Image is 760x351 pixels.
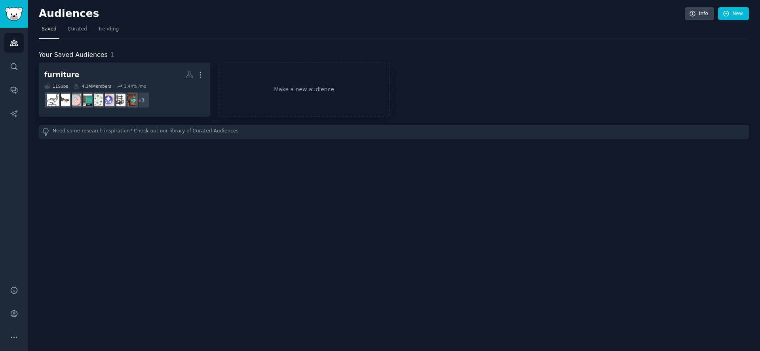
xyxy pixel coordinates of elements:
img: bdsmFurnitureWorkshop [113,94,125,106]
img: furniture [58,94,70,106]
img: ArtisticThreadsInfo [124,94,137,106]
img: DesignMyRoom [69,94,81,106]
img: malelivingspace [47,94,59,106]
div: 4.3M Members [74,83,111,89]
div: 11 Sub s [44,83,68,89]
a: Trending [95,23,122,39]
span: 1 [110,51,114,58]
span: Trending [98,26,119,33]
span: Saved [42,26,57,33]
img: DreamlightValley [102,94,114,106]
img: GummySearch logo [5,7,23,21]
div: + 3 [133,92,150,108]
a: New [718,7,749,21]
div: Need some research inspiration? Check out our library of [39,125,749,139]
img: FurnitureFlip [80,94,92,106]
div: furniture [44,70,79,80]
a: Curated Audiences [193,128,239,136]
a: Curated [65,23,90,39]
a: Info [685,7,714,21]
a: furniture11Subs4.3MMembers1.44% /mo+3ArtisticThreadsInfobdsmFurnitureWorkshopDreamlightValleyMid_... [39,62,210,117]
span: Curated [68,26,87,33]
a: Make a new audience [218,62,390,117]
div: 1.44 % /mo [124,83,146,89]
h2: Audiences [39,8,685,20]
a: Saved [39,23,59,39]
span: Your Saved Audiences [39,50,108,60]
img: Mid_Century [91,94,103,106]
